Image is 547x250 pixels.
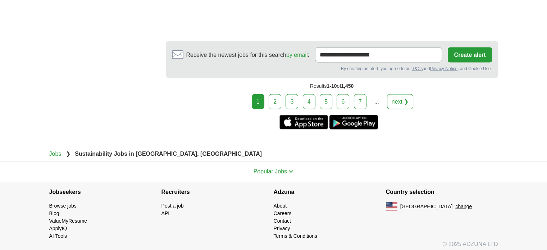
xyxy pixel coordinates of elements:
[327,83,337,89] span: 1-10
[286,52,308,58] a: by email
[455,203,472,210] button: change
[274,210,292,216] a: Careers
[274,226,290,231] a: Privacy
[274,233,317,239] a: Terms & Conditions
[386,202,397,211] img: US flag
[75,151,262,157] strong: Sustainability Jobs in [GEOGRAPHIC_DATA], [GEOGRAPHIC_DATA]
[274,218,291,224] a: Contact
[430,66,457,71] a: Privacy Notice
[288,170,293,173] img: toggle icon
[400,203,453,210] span: [GEOGRAPHIC_DATA]
[49,226,67,231] a: ApplyIQ
[369,95,384,109] div: ...
[320,94,332,109] a: 5
[49,151,61,157] a: Jobs
[286,94,298,109] a: 3
[412,66,423,71] a: T&Cs
[254,168,287,174] span: Popular Jobs
[303,94,315,109] a: 4
[274,203,287,209] a: About
[161,210,170,216] a: API
[279,115,328,129] a: Get the iPhone app
[49,233,67,239] a: AI Tools
[386,182,498,202] h4: Country selection
[448,47,492,63] button: Create alert
[329,115,378,129] a: Get the Android app
[49,210,59,216] a: Blog
[341,83,354,89] span: 1,450
[337,94,349,109] a: 6
[49,218,87,224] a: ValueMyResume
[166,78,498,94] div: Results of
[387,94,414,109] a: next ❯
[269,94,281,109] a: 2
[186,51,309,59] span: Receive the newest jobs for this search :
[172,65,492,72] div: By creating an alert, you agree to our and , and Cookie Use.
[161,203,184,209] a: Post a job
[66,151,70,157] span: ❯
[354,94,366,109] a: 7
[49,203,77,209] a: Browse jobs
[252,94,264,109] div: 1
